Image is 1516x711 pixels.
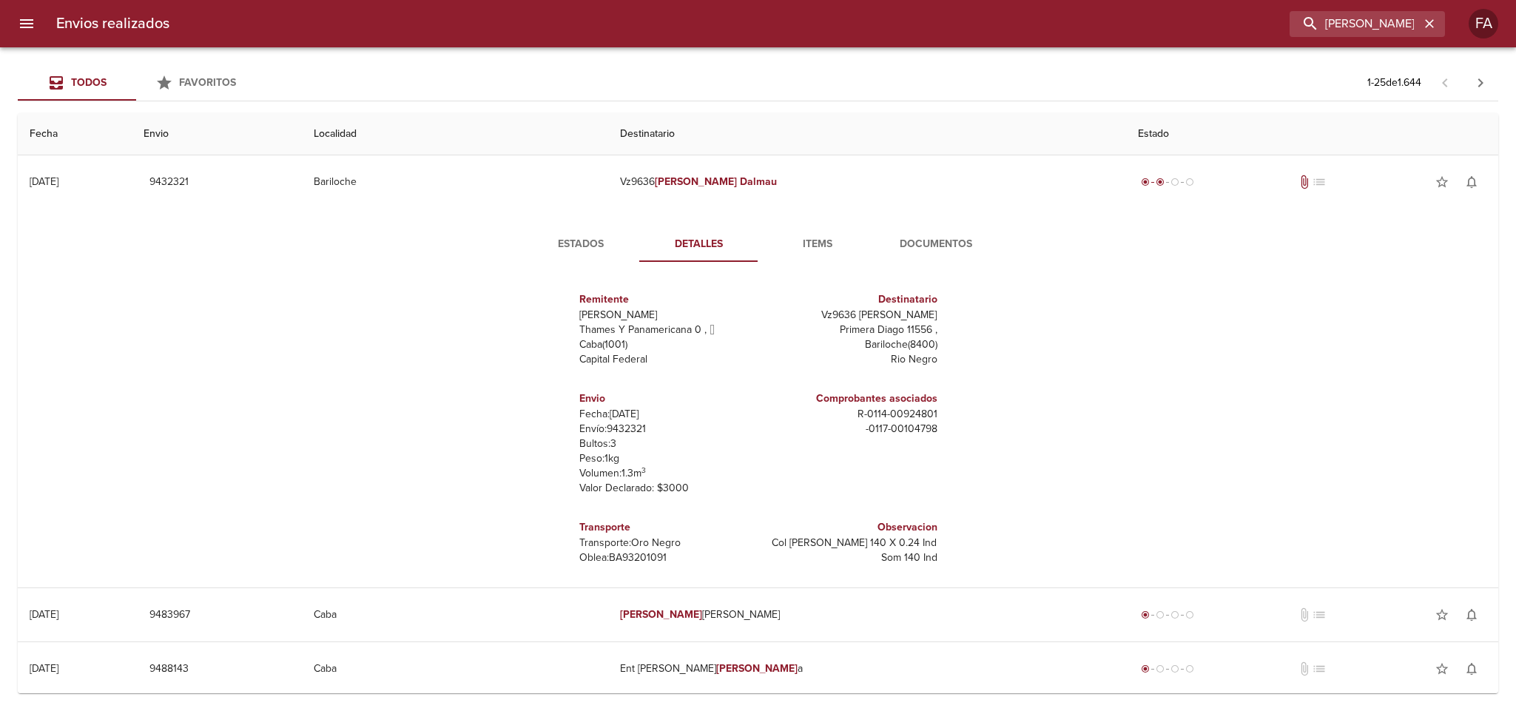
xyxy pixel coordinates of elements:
[1156,610,1165,619] span: radio_button_unchecked
[579,323,752,337] p: Thames Y Panamericana 0 ,  
[149,173,189,192] span: 9432321
[1312,175,1327,189] span: No tiene pedido asociado
[1427,167,1457,197] button: Agregar a favoritos
[579,536,752,550] p: Transporte: Oro Negro
[764,407,937,422] p: R - 0114 - 00924801
[579,550,752,565] p: Oblea: BA93201091
[764,422,937,437] p: - 0117 - 00104798
[71,76,107,89] span: Todos
[30,662,58,675] div: [DATE]
[579,352,752,367] p: Capital Federal
[1141,664,1150,673] span: radio_button_checked
[1170,178,1179,186] span: radio_button_unchecked
[144,656,195,683] button: 9488143
[579,437,752,451] p: Bultos: 3
[1185,664,1194,673] span: radio_button_unchecked
[1141,610,1150,619] span: radio_button_checked
[764,308,937,323] p: Vz9636 [PERSON_NAME]
[764,391,937,407] h6: Comprobantes asociados
[1156,178,1165,186] span: radio_button_checked
[1297,661,1312,676] span: No tiene documentos adjuntos
[1126,113,1498,155] th: Estado
[30,608,58,621] div: [DATE]
[579,519,752,536] h6: Transporte
[886,235,986,254] span: Documentos
[1464,175,1479,189] span: notifications_none
[608,642,1126,695] td: Ent [PERSON_NAME] a
[608,113,1126,155] th: Destinatario
[655,175,737,188] em: [PERSON_NAME]
[1156,664,1165,673] span: radio_button_unchecked
[579,292,752,308] h6: Remitente
[608,588,1126,641] td: [PERSON_NAME]
[649,235,749,254] span: Detalles
[1469,9,1498,38] div: FA
[764,337,937,352] p: Bariloche ( 8400 )
[1138,607,1197,622] div: Generado
[149,606,190,624] span: 9483967
[1457,167,1486,197] button: Activar notificaciones
[579,391,752,407] h6: Envio
[764,323,937,337] p: Primera Diago 11556 ,
[30,175,58,188] div: [DATE]
[764,352,937,367] p: Rio Negro
[132,113,302,155] th: Envio
[1170,610,1179,619] span: radio_button_unchecked
[144,169,195,196] button: 9432321
[1297,607,1312,622] span: No tiene documentos adjuntos
[579,337,752,352] p: Caba ( 1001 )
[1312,661,1327,676] span: No tiene pedido asociado
[579,451,752,466] p: Peso: 1 kg
[1435,661,1449,676] span: star_border
[144,602,196,629] button: 9483967
[1185,178,1194,186] span: radio_button_unchecked
[56,12,169,36] h6: Envios realizados
[1138,661,1197,676] div: Generado
[764,292,937,308] h6: Destinatario
[620,608,702,621] em: [PERSON_NAME]
[579,481,752,496] p: Valor Declarado: $ 3000
[179,76,236,89] span: Favoritos
[579,407,752,422] p: Fecha: [DATE]
[1464,661,1479,676] span: notifications_none
[530,235,631,254] span: Estados
[1312,607,1327,622] span: No tiene pedido asociado
[579,466,752,481] p: Volumen: 1.3 m
[1367,75,1421,90] p: 1 - 25 de 1.644
[1138,175,1197,189] div: Despachado
[1185,610,1194,619] span: radio_button_unchecked
[1141,178,1150,186] span: radio_button_checked
[1170,664,1179,673] span: radio_button_unchecked
[1435,175,1449,189] span: star_border
[1457,654,1486,684] button: Activar notificaciones
[1435,607,1449,622] span: star_border
[1464,607,1479,622] span: notifications_none
[579,422,752,437] p: Envío: 9432321
[764,536,937,565] p: Col [PERSON_NAME] 140 X 0.24 Ind Som 140 Ind
[641,465,646,475] sup: 3
[767,235,868,254] span: Items
[1297,175,1312,189] span: Tiene documentos adjuntos
[1427,654,1457,684] button: Agregar a favoritos
[764,519,937,536] h6: Observacion
[302,588,608,641] td: Caba
[522,226,995,262] div: Tabs detalle de guia
[18,65,255,101] div: Tabs Envios
[9,6,44,41] button: menu
[302,642,608,695] td: Caba
[302,155,608,209] td: Bariloche
[1463,65,1498,101] span: Pagina siguiente
[1457,600,1486,630] button: Activar notificaciones
[302,113,608,155] th: Localidad
[608,155,1126,209] td: Vz9636
[1427,600,1457,630] button: Agregar a favoritos
[149,660,189,678] span: 9488143
[740,175,777,188] em: Dalmau
[1427,75,1463,90] span: Pagina anterior
[579,308,752,323] p: [PERSON_NAME]
[1290,11,1420,37] input: buscar
[18,113,132,155] th: Fecha
[716,662,798,675] em: [PERSON_NAME]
